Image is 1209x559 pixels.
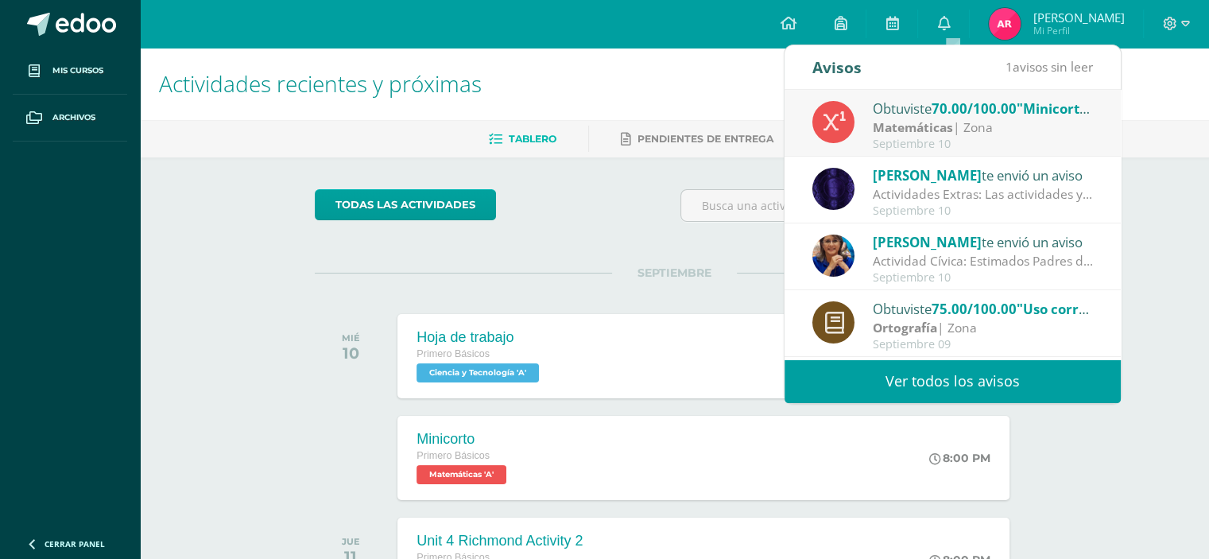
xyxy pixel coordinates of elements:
[417,450,490,461] span: Primero Básicos
[873,252,1094,270] div: Actividad Cívica: Estimados Padres de Familia: Deseamos que la paz y amor de la familia de Nazare...
[785,359,1121,403] a: Ver todos los avisos
[873,233,982,251] span: [PERSON_NAME]
[1006,58,1013,76] span: 1
[1017,99,1094,118] span: "Minicorto"
[621,126,773,152] a: Pendientes de entrega
[342,332,360,344] div: MIÉ
[52,111,95,124] span: Archivos
[417,533,583,549] div: Unit 4 Richmond Activity 2
[1017,300,1184,318] span: "Uso correcto de la B y V"
[873,319,937,336] strong: Ortografía
[681,190,1033,221] input: Busca una actividad próxima aquí...
[932,300,1017,318] span: 75.00/100.00
[13,48,127,95] a: Mis cursos
[612,266,737,280] span: SEPTIEMBRE
[873,231,1094,252] div: te envió un aviso
[1033,24,1124,37] span: Mi Perfil
[159,68,482,99] span: Actividades recientes y próximas
[342,344,360,363] div: 10
[873,298,1094,319] div: Obtuviste en
[812,168,854,210] img: 31877134f281bf6192abd3481bfb2fdd.png
[873,118,953,136] strong: Matemáticas
[13,95,127,142] a: Archivos
[873,204,1094,218] div: Septiembre 10
[812,235,854,277] img: 5d6f35d558c486632aab3bda9a330e6b.png
[932,99,1017,118] span: 70.00/100.00
[637,133,773,145] span: Pendientes de entrega
[417,431,510,448] div: Minicorto
[489,126,556,152] a: Tablero
[873,185,1094,204] div: Actividades Extras: Las actividades ya estan asignadas en la plataforma de Richmond. Esto con la ...
[812,45,862,89] div: Avisos
[873,138,1094,151] div: Septiembre 10
[873,118,1094,137] div: | Zona
[929,451,990,465] div: 8:00 PM
[417,465,506,484] span: Matemáticas 'A'
[509,133,556,145] span: Tablero
[989,8,1021,40] img: 1509d8bd601e3727264fccc06a92a8e5.png
[417,329,543,346] div: Hoja de trabajo
[417,348,490,359] span: Primero Básicos
[873,338,1094,351] div: Septiembre 09
[342,536,360,547] div: JUE
[873,271,1094,285] div: Septiembre 10
[873,319,1094,337] div: | Zona
[315,189,496,220] a: todas las Actividades
[873,98,1094,118] div: Obtuviste en
[1033,10,1124,25] span: [PERSON_NAME]
[873,165,1094,185] div: te envió un aviso
[417,363,539,382] span: Ciencia y Tecnología 'A'
[873,166,982,184] span: [PERSON_NAME]
[1006,58,1093,76] span: avisos sin leer
[45,538,105,549] span: Cerrar panel
[52,64,103,77] span: Mis cursos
